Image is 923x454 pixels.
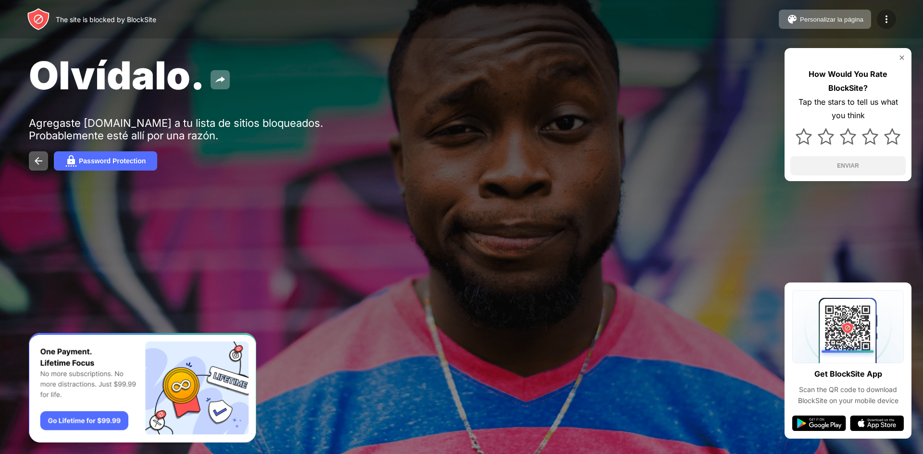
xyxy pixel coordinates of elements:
[792,416,846,431] img: google-play.svg
[54,151,157,171] button: Password Protection
[792,290,904,363] img: qrcode.svg
[840,128,856,145] img: star.svg
[898,54,906,61] img: rate-us-close.svg
[27,8,50,31] img: header-logo.svg
[56,15,156,24] div: The site is blocked by BlockSite
[818,128,834,145] img: star.svg
[33,155,44,167] img: back.svg
[850,416,904,431] img: app-store.svg
[779,10,871,29] button: Personalizar la página
[796,128,812,145] img: star.svg
[79,157,146,165] div: Password Protection
[884,128,900,145] img: star.svg
[790,95,906,123] div: Tap the stars to tell us what you think
[214,74,226,86] img: share.svg
[29,52,205,98] span: Olvídalo.
[65,155,77,167] img: password.svg
[881,13,892,25] img: menu-icon.svg
[29,333,256,443] iframe: Banner
[800,16,863,23] div: Personalizar la página
[792,384,904,406] div: Scan the QR code to download BlockSite on your mobile device
[790,67,906,95] div: How Would You Rate BlockSite?
[862,128,878,145] img: star.svg
[786,13,798,25] img: pallet.svg
[814,367,882,381] div: Get BlockSite App
[29,117,326,142] div: Agregaste [DOMAIN_NAME] a tu lista de sitios bloqueados. Probablemente esté allí por una razón.
[790,156,906,175] button: ENVIAR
